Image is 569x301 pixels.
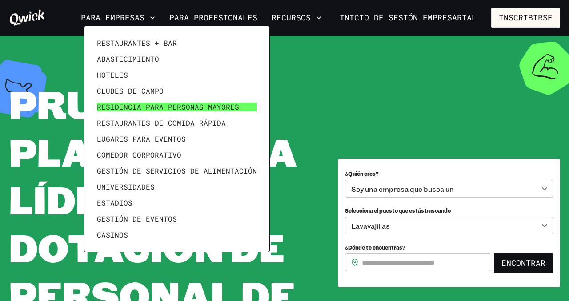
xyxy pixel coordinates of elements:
[97,102,239,111] font: residencia para personas mayores
[97,118,226,127] font: Restaurantes de comida rápida
[97,150,181,159] font: Comedor corporativo
[97,70,128,79] font: Hoteles
[97,54,159,63] font: Abastecimiento
[97,86,164,95] font: Clubes de campo
[97,214,177,223] font: Gestión de eventos
[97,230,128,239] font: Casinos
[97,134,186,143] font: Lugares para eventos
[97,38,177,48] font: Restaurantes + Bar
[97,198,132,207] font: Estadios
[97,182,155,191] font: Universidades
[97,166,257,175] font: Gestión de servicios de alimentación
